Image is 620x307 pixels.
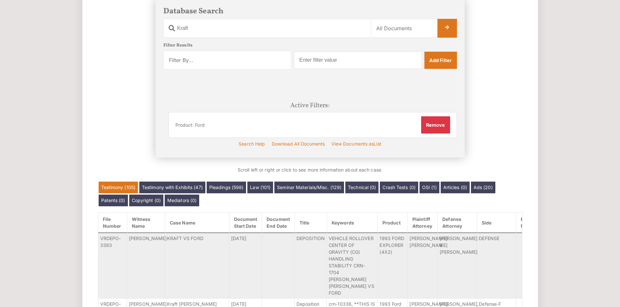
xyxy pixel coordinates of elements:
a: Ads (20) [471,182,495,193]
span: [PERSON_NAME] [129,301,167,307]
span: Product: Ford [175,121,205,130]
tr: <em>Kraft vs. Ford Motor Co. <-em>October 11, 2001<em> Deposition of Edward L. Workman <-em> Page... [98,233,545,298]
a: OSI (1) [420,182,439,193]
a: Mediators (0) [165,195,199,206]
span: KRAFT VS FORD [167,236,203,241]
a: Defense Attorney [438,212,477,233]
h5: Filter Results [163,43,457,48]
span: VRDEPO-3383 [100,236,121,248]
span: Defense-F [479,301,501,307]
a: Testimony (105) [99,182,138,193]
span: Deposition [296,301,319,307]
p: Scroll left or right or click to see more information about each case. [98,165,522,174]
a: Side [477,216,516,229]
span: [PERSON_NAME] & [PERSON_NAME] [440,236,477,255]
a: Search Help [237,139,266,148]
span: [PERSON_NAME] [129,236,167,241]
span: 1993 FORD EXPLORER (4X2) [379,236,404,255]
a: Keywords [327,216,377,229]
input: Enter filter value [294,52,421,69]
span: [DATE] [231,236,246,241]
a: Seminar Materials/Misc. (129) [274,182,344,193]
span: List [374,141,381,147]
a: Pleadings (598) [207,182,246,193]
a: Document End Date [262,212,294,233]
a: Document Start Date [229,212,261,233]
a: File Number [98,212,127,233]
span: [DATE] [231,301,246,307]
span: DEPOSITION [296,236,325,241]
span: [PERSON_NAME] [PERSON_NAME] [409,236,447,248]
a: Plaintiff Attorney [407,212,437,233]
a: Product [378,216,407,229]
a: Case Name [165,216,229,229]
a: Law (101) [247,182,273,193]
a: Witness Name [127,212,165,233]
a: View Documents asList [330,139,383,148]
button: Remove [421,116,450,133]
span: VEHICLE ROLLOVER CENTER OF GRAVITY (CG) HANDLING STABILITY CRN-1704 [PERSON_NAME] [PERSON_NAME] V... [329,236,374,296]
input: Download All Documents [270,139,326,148]
a: Copyright (0) [129,195,163,206]
a: Exhibit Number [516,212,545,233]
a: Patents (0) [99,195,128,206]
a: Technical (0) [345,182,379,193]
a: Add Filter [424,52,457,69]
h3: Database Search [163,7,457,16]
h4: Active Filters: [290,102,330,109]
a: Crash Tests (0) [380,182,418,193]
a: Title [295,216,326,229]
span: DEFENSE [479,236,499,241]
a: Testimony with Exhibits (47) [139,182,205,193]
span: Kraft [PERSON_NAME] [167,301,217,307]
a: Articles (0) [441,182,470,193]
